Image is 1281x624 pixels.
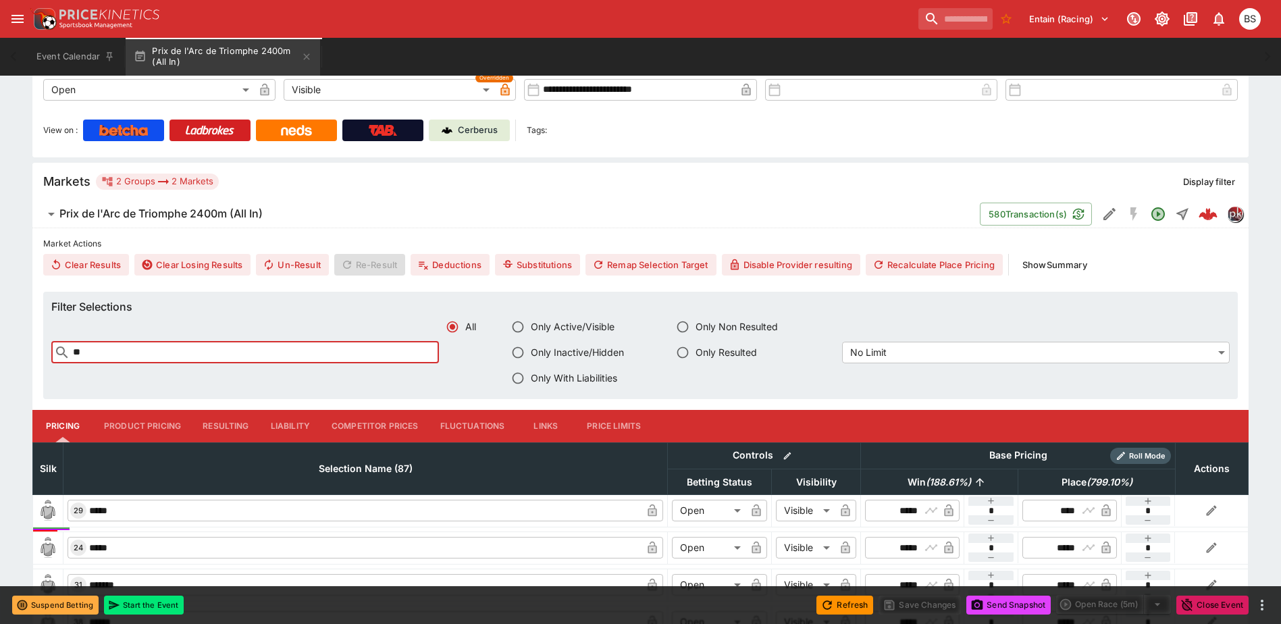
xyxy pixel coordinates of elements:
button: Display filter [1175,171,1243,192]
th: Silk [33,442,63,494]
button: ShowSummary [1014,254,1095,276]
span: Only Inactive/Hidden [531,345,624,359]
img: pricekinetics [1228,207,1243,222]
button: Documentation [1178,7,1203,31]
button: Recalculate Place Pricing [866,254,1003,276]
div: Open [43,79,254,101]
button: Close Event [1176,596,1249,615]
div: split button [1056,595,1171,614]
div: Brendan Scoble [1239,8,1261,30]
label: Market Actions [43,234,1238,254]
img: blank-silk.png [37,574,59,596]
div: Visible [776,537,835,558]
p: Cerberus [458,124,498,137]
button: Brendan Scoble [1235,4,1265,34]
button: Prix de l'Arc de Triomphe 2400m (All In) [126,38,320,76]
button: Event Calendar [28,38,123,76]
button: Resulting [192,410,259,442]
div: Base Pricing [984,447,1053,464]
span: Only Non Resulted [696,319,778,334]
input: search [918,8,993,30]
a: db169d44-849d-4a6c-95b7-e51a9b722d4c [1195,201,1222,228]
button: open drawer [5,7,30,31]
img: PriceKinetics [59,9,159,20]
button: Disable Provider resulting [722,254,860,276]
span: Only Resulted [696,345,757,359]
button: Toggle light/dark mode [1150,7,1174,31]
button: Open [1146,202,1170,226]
span: Visibility [781,474,852,490]
button: Remap Selection Target [585,254,716,276]
h6: Prix de l'Arc de Triomphe 2400m (All In) [59,207,263,221]
button: SGM Disabled [1122,202,1146,226]
button: Straight [1170,202,1195,226]
button: Un-Result [256,254,328,276]
button: Pricing [32,410,93,442]
button: more [1254,597,1270,613]
button: Bulk edit [779,447,796,465]
button: Product Pricing [93,410,192,442]
button: Price Limits [576,410,652,442]
th: Actions [1175,442,1248,494]
img: PriceKinetics Logo [30,5,57,32]
label: View on : [43,120,78,141]
span: Overridden [479,74,509,82]
span: Only With Liabilities [531,371,617,385]
button: Competitor Prices [321,410,429,442]
button: Connected to PK [1122,7,1146,31]
button: Send Snapshot [966,596,1051,615]
button: Liability [260,410,321,442]
div: 2 Groups 2 Markets [101,174,213,190]
button: Deductions [411,254,490,276]
img: Betcha [99,125,148,136]
div: Open [672,537,746,558]
button: Refresh [816,596,873,615]
button: Prix de l'Arc de Triomphe 2400m (All In) [32,201,980,228]
button: Suspend Betting [12,596,99,615]
h6: Filter Selections [51,300,1230,314]
span: 31 [72,580,85,590]
span: Only Active/Visible [531,319,615,334]
div: Visible [776,574,835,596]
span: 29 [71,506,86,515]
span: All [465,319,476,334]
span: Win(188.61%) [893,474,986,490]
div: Visible [776,500,835,521]
button: Substitutions [495,254,580,276]
button: Start the Event [104,596,184,615]
div: db169d44-849d-4a6c-95b7-e51a9b722d4c [1199,205,1218,224]
div: Visible [284,79,494,101]
button: Fluctuations [429,410,516,442]
span: Re-Result [334,254,405,276]
img: TabNZ [369,125,397,136]
button: No Bookmarks [995,8,1017,30]
img: logo-cerberus--red.svg [1199,205,1218,224]
em: ( 188.61 %) [926,474,971,490]
img: blank-silk.png [37,500,59,521]
span: Place(799.10%) [1047,474,1147,490]
span: 24 [71,543,86,552]
th: Controls [668,442,861,469]
label: Tags: [527,120,547,141]
svg: Open [1150,206,1166,222]
div: Show/hide Price Roll mode configuration. [1110,448,1171,464]
a: Cerberus [429,120,510,141]
button: Clear Losing Results [134,254,251,276]
img: Cerberus [442,125,452,136]
button: Select Tenant [1021,8,1118,30]
span: Selection Name (87) [304,461,427,477]
img: blank-silk.png [37,537,59,558]
div: No Limit [842,342,1230,363]
div: pricekinetics [1227,206,1243,222]
span: Betting Status [672,474,767,490]
button: Notifications [1207,7,1231,31]
img: Neds [281,125,311,136]
img: Sportsbook Management [59,22,132,28]
button: Clear Results [43,254,129,276]
span: Roll Mode [1124,450,1171,462]
div: Open [672,574,746,596]
button: Edit Detail [1097,202,1122,226]
button: 580Transaction(s) [980,203,1092,226]
div: Open [672,500,746,521]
